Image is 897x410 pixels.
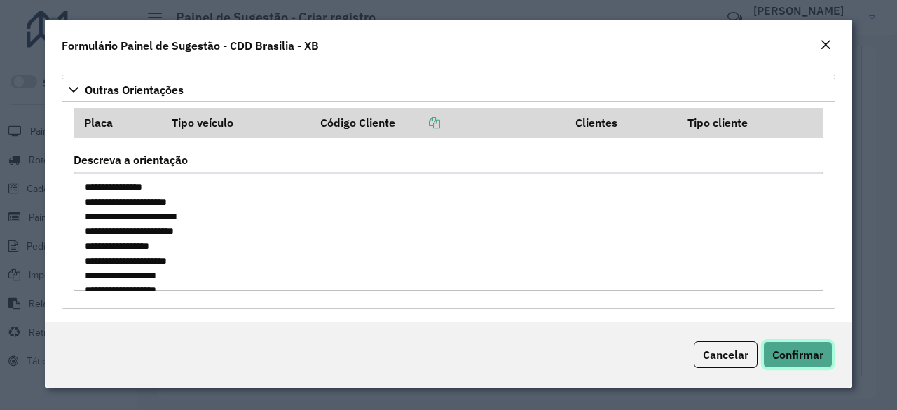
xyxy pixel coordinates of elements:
button: Cancelar [694,341,758,368]
a: Copiar [395,116,440,130]
a: Outras Orientações [62,78,835,102]
th: Placa [74,108,163,137]
span: Cancelar [703,348,748,362]
span: Confirmar [772,348,823,362]
th: Clientes [566,108,678,137]
th: Código Cliente [310,108,566,137]
button: Confirmar [763,341,833,368]
th: Tipo veículo [163,108,311,137]
div: Outras Orientações [62,102,835,309]
span: Outras Orientações [85,84,184,95]
h4: Formulário Painel de Sugestão - CDD Brasilia - XB [62,37,319,54]
label: Descreva a orientação [74,151,188,168]
th: Tipo cliente [678,108,823,137]
em: Fechar [820,39,831,50]
button: Close [816,36,835,55]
